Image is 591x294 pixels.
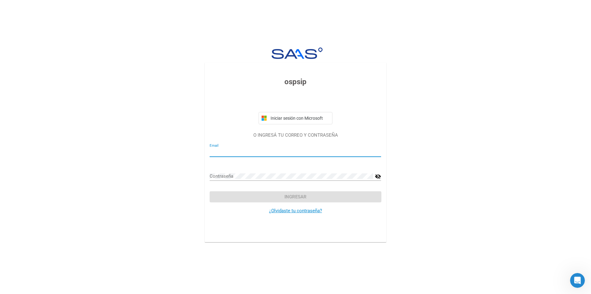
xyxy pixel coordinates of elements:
[269,116,330,121] span: Iniciar sesión con Microsoft
[210,132,381,139] p: O INGRESÁ TU CORREO Y CONTRASEÑA
[210,191,381,202] button: Ingresar
[570,273,585,288] iframe: Intercom live chat
[375,173,381,180] mat-icon: visibility_off
[269,208,322,213] a: ¿Olvidaste tu contraseña?
[259,112,332,124] button: Iniciar sesión con Microsoft
[210,76,381,87] h3: ospsip
[284,194,307,200] span: Ingresar
[255,94,336,108] iframe: Botón Iniciar sesión con Google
